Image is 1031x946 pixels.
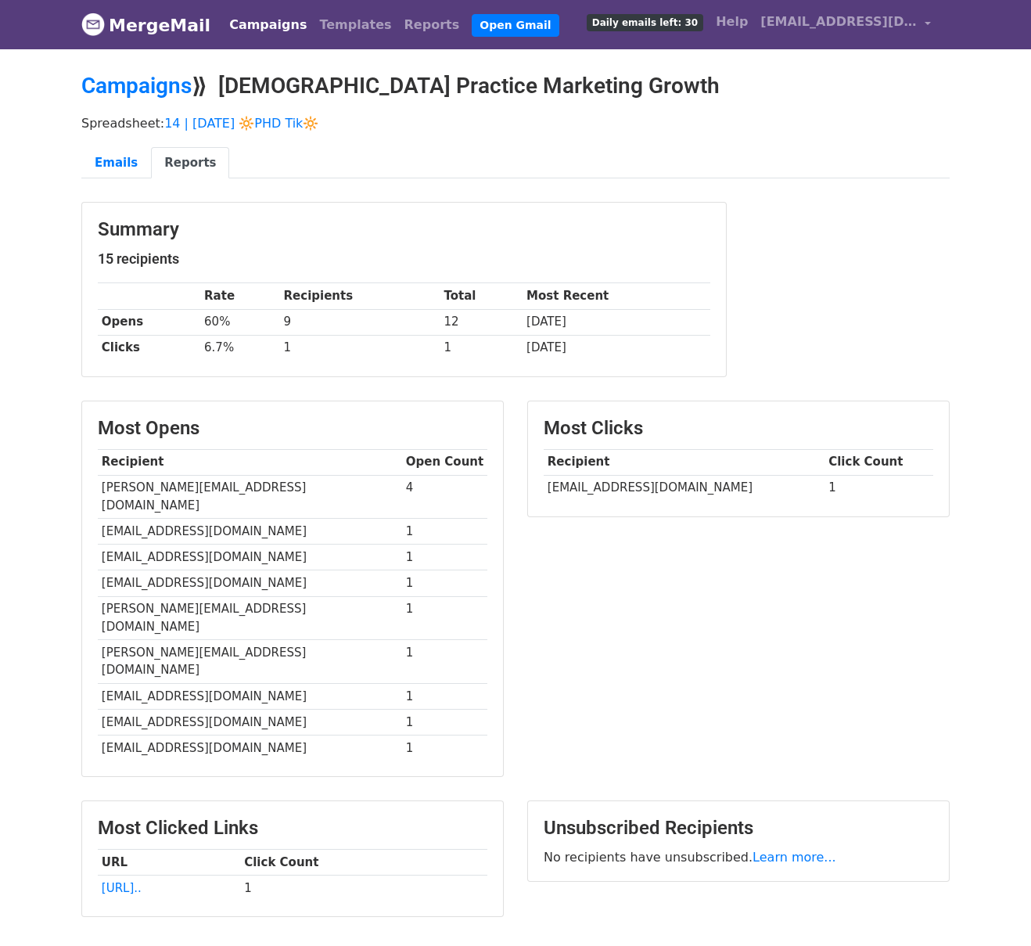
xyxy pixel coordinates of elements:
span: Daily emails left: 30 [587,14,703,31]
td: 4 [402,475,487,519]
a: [EMAIL_ADDRESS][DOMAIN_NAME] [754,6,937,43]
td: [PERSON_NAME][EMAIL_ADDRESS][DOMAIN_NAME] [98,596,402,640]
th: Most Recent [523,283,710,309]
th: Clicks [98,335,200,361]
th: Rate [200,283,280,309]
a: Campaigns [223,9,313,41]
td: 6.7% [200,335,280,361]
th: Recipients [280,283,440,309]
h3: Most Clicked Links [98,817,487,840]
td: 12 [440,309,523,335]
a: Open Gmail [472,14,559,37]
h3: Unsubscribed Recipients [544,817,933,840]
a: Reports [398,9,466,41]
a: MergeMail [81,9,210,41]
h3: Most Clicks [544,417,933,440]
th: Open Count [402,449,487,475]
a: Help [709,6,754,38]
a: Templates [313,9,397,41]
td: [EMAIL_ADDRESS][DOMAIN_NAME] [544,475,824,501]
span: [EMAIL_ADDRESS][DOMAIN_NAME] [760,13,917,31]
td: [PERSON_NAME][EMAIL_ADDRESS][DOMAIN_NAME] [98,475,402,519]
th: Click Count [240,849,487,875]
th: URL [98,849,240,875]
td: [EMAIL_ADDRESS][DOMAIN_NAME] [98,683,402,709]
td: 9 [280,309,440,335]
h5: 15 recipients [98,250,710,268]
td: 1 [402,640,487,684]
td: 1 [402,596,487,640]
td: 1 [402,709,487,735]
a: 14 | [DATE] 🔆PHD Tik🔆 [164,116,318,131]
td: 1 [240,875,487,901]
th: Click Count [824,449,933,475]
td: [EMAIL_ADDRESS][DOMAIN_NAME] [98,545,402,570]
td: 1 [402,735,487,761]
td: [EMAIL_ADDRESS][DOMAIN_NAME] [98,570,402,596]
td: 1 [280,335,440,361]
td: 1 [402,519,487,545]
a: Campaigns [81,73,192,99]
p: Spreadsheet: [81,115,950,131]
td: 1 [402,683,487,709]
td: [DATE] [523,309,710,335]
a: Reports [151,147,229,179]
img: MergeMail logo [81,13,105,36]
h3: Most Opens [98,417,487,440]
h2: ⟫ [DEMOGRAPHIC_DATA] Practice Marketing Growth [81,73,950,99]
a: [URL].. [102,881,142,895]
a: Emails [81,147,151,179]
th: Opens [98,309,200,335]
iframe: Chat Widget [953,871,1031,946]
h3: Summary [98,218,710,241]
td: 60% [200,309,280,335]
th: Recipient [544,449,824,475]
td: [EMAIL_ADDRESS][DOMAIN_NAME] [98,735,402,761]
th: Total [440,283,523,309]
td: [EMAIL_ADDRESS][DOMAIN_NAME] [98,519,402,545]
a: Daily emails left: 30 [580,6,709,38]
td: [PERSON_NAME][EMAIL_ADDRESS][DOMAIN_NAME] [98,640,402,684]
a: Learn more... [753,850,836,865]
td: 1 [824,475,933,501]
td: 1 [402,570,487,596]
th: Recipient [98,449,402,475]
p: No recipients have unsubscribed. [544,849,933,865]
td: [DATE] [523,335,710,361]
td: 1 [402,545,487,570]
td: 1 [440,335,523,361]
td: [EMAIL_ADDRESS][DOMAIN_NAME] [98,709,402,735]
